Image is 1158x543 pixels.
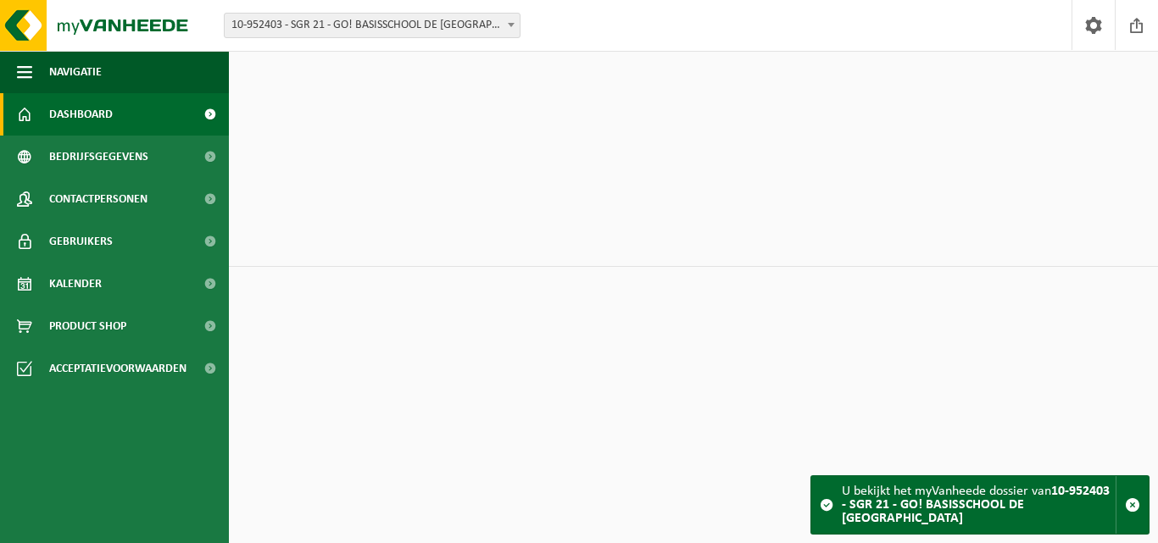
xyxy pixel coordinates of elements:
span: Navigatie [49,51,102,93]
div: U bekijkt het myVanheede dossier van [842,476,1116,534]
span: 10-952403 - SGR 21 - GO! BASISSCHOOL DE BROEBELSCHOOL - OUDENAARDE [224,13,521,38]
span: Acceptatievoorwaarden [49,347,187,390]
span: Product Shop [49,305,126,347]
span: Dashboard [49,93,113,136]
span: Contactpersonen [49,178,148,220]
span: Bedrijfsgegevens [49,136,148,178]
span: Gebruikers [49,220,113,263]
strong: 10-952403 - SGR 21 - GO! BASISSCHOOL DE [GEOGRAPHIC_DATA] [842,485,1110,525]
span: 10-952403 - SGR 21 - GO! BASISSCHOOL DE BROEBELSCHOOL - OUDENAARDE [225,14,520,37]
span: Kalender [49,263,102,305]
